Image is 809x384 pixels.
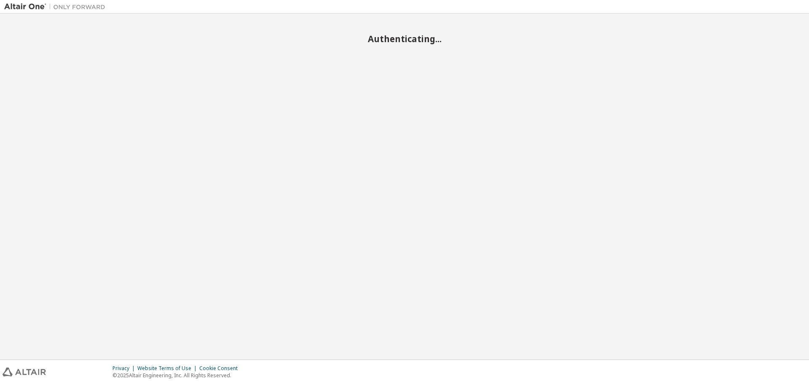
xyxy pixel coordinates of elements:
div: Website Terms of Use [137,365,199,372]
img: Altair One [4,3,110,11]
div: Privacy [113,365,137,372]
div: Cookie Consent [199,365,243,372]
img: altair_logo.svg [3,368,46,376]
p: © 2025 Altair Engineering, Inc. All Rights Reserved. [113,372,243,379]
h2: Authenticating... [4,33,805,44]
